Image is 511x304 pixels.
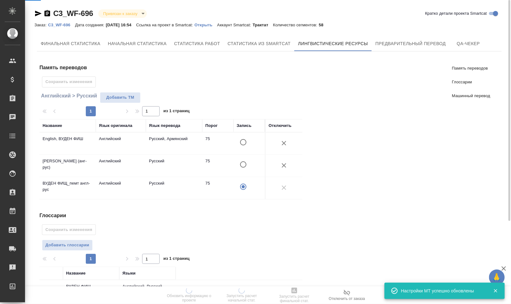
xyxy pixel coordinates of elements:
span: 🙏 [492,271,502,284]
span: Обновить информацию о проекте [167,294,212,302]
button: Обновить информацию о проекте [163,286,215,304]
button: Скопировать ссылку [44,10,51,17]
button: Отключить от заказа [321,286,373,304]
div: Отключить [269,123,292,129]
span: Кратко детали проекта Smartcat [425,10,487,17]
h4: Память переводов [39,64,307,71]
div: Язык оригинала [99,123,132,129]
span: Финальная статистика [41,40,101,48]
a: Глоссарии [447,75,495,89]
span: Запустить расчет финальной стат. [272,294,317,303]
div: Привязан к заказу [98,9,147,18]
p: Дата создания: [75,23,106,27]
span: Статистика работ [174,40,220,48]
span: Добавить TM [103,94,137,101]
td: ВУДЕН ФИШ [63,280,119,302]
p: Английский, Русский [122,283,173,290]
td: 75 [202,133,234,155]
span: Лингвистические ресурсы [298,40,368,48]
p: Аккаунт Smartcat: [217,23,253,27]
button: 🙏 [489,270,505,285]
span: Запустить расчет начальной стат. [219,294,264,302]
button: Добавить TM [100,92,141,103]
a: C3_WF-696 [53,9,93,18]
p: C3_WF-696 [48,23,75,27]
p: Русский, Армянский [149,136,199,142]
h4: Глоссарии [39,212,307,219]
td: 75 [202,177,234,199]
div: Порог [205,123,218,129]
a: Машинный перевод [447,89,495,103]
a: Память переводов [447,61,495,75]
span: из 1 страниц [163,255,190,264]
div: Название [66,270,85,276]
div: Название [43,123,62,129]
td: [PERSON_NAME] (анг-рус) [39,155,96,177]
p: Количество сегментов: [273,23,319,27]
span: Машинный перевод [452,93,490,99]
span: QA-чекер [453,40,483,48]
button: Закрыть [489,288,502,294]
a: C3_WF-696 [48,22,75,27]
td: Английский [96,177,146,199]
p: 58 [319,23,328,27]
button: Добавить глоссарии [42,240,93,251]
p: Русский [149,180,199,186]
div: Запись [237,123,251,129]
span: из 1 страниц [163,107,190,116]
td: Английский [96,155,146,177]
td: ВУДЕН ФИЩ_пемт англ-рус [39,177,96,199]
p: Трактат [253,23,273,27]
p: Ссылка на проект в Smartcat: [136,23,194,27]
div: Язык перевода [149,123,180,129]
button: Привязан к заказу [101,11,139,16]
p: [DATE] 16:54 [106,23,136,27]
a: Открыть [194,22,217,27]
p: Заказ: [34,23,48,27]
div: Настройки МТ успешно обновлены [401,288,484,294]
span: Английский > Русский [39,92,97,100]
button: Запустить расчет финальной стат. [268,286,321,304]
span: Статистика из Smartcat [228,40,291,48]
button: Запустить расчет начальной стат. [215,286,268,304]
td: English, ВУДЕН ФИШ [39,133,96,155]
td: Английский [96,133,146,155]
span: Глоссарии [452,79,490,85]
span: Добавить глоссарии [45,242,89,249]
td: 75 [202,155,234,177]
span: Отключить от заказа [329,296,365,301]
span: Начальная статистика [108,40,167,48]
p: Открыть [194,23,217,27]
div: Языки [122,270,136,276]
span: Предварительный перевод [375,40,446,48]
p: Русский [149,158,199,164]
span: Память переводов [452,65,490,71]
button: Скопировать ссылку для ЯМессенджера [34,10,42,17]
